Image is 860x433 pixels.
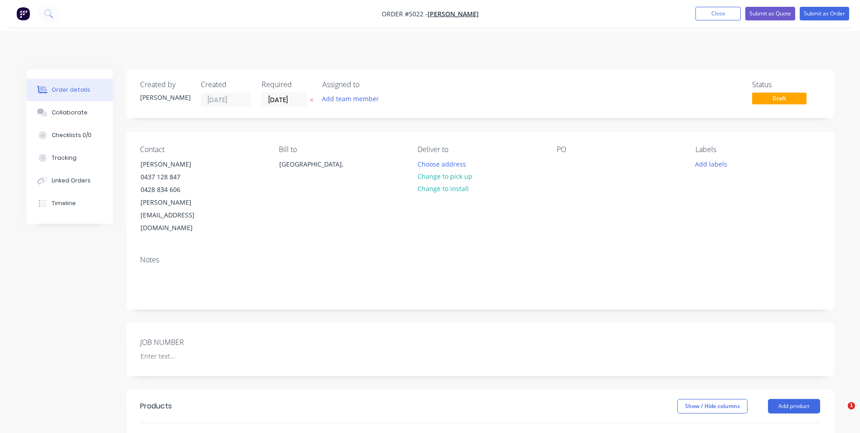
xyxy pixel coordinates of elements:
[140,80,190,89] div: Created by
[829,402,851,424] iframe: Intercom live chat
[272,157,362,187] div: [GEOGRAPHIC_DATA],
[317,93,384,105] button: Add team member
[52,199,76,207] div: Timeline
[848,402,855,409] span: 1
[140,145,264,154] div: Contact
[141,196,216,234] div: [PERSON_NAME][EMAIL_ADDRESS][DOMAIN_NAME]
[752,80,820,89] div: Status
[279,158,355,171] div: [GEOGRAPHIC_DATA],
[695,145,820,154] div: Labels
[322,80,413,89] div: Assigned to
[141,158,216,171] div: [PERSON_NAME]
[27,101,113,124] button: Collaborate
[557,145,681,154] div: PO
[201,80,251,89] div: Created
[141,183,216,196] div: 0428 834 606
[52,131,92,139] div: Checklists 0/0
[27,169,113,192] button: Linked Orders
[27,124,113,147] button: Checklists 0/0
[52,154,77,162] div: Tracking
[140,401,172,412] div: Products
[418,145,542,154] div: Deliver to
[752,93,807,104] span: Draft
[27,79,113,101] button: Order details
[141,171,216,183] div: 0437 128 847
[140,93,190,102] div: [PERSON_NAME]
[413,157,471,170] button: Choose address
[52,108,87,117] div: Collaborate
[677,399,748,413] button: Show / Hide columns
[413,182,473,195] button: Change to install
[690,157,732,170] button: Add labels
[140,337,253,348] label: JOB NUMBER
[768,399,820,413] button: Add product
[140,256,820,264] div: Notes
[27,192,113,215] button: Timeline
[279,145,403,154] div: Bill to
[27,147,113,169] button: Tracking
[322,93,384,105] button: Add team member
[133,157,224,235] div: [PERSON_NAME]0437 128 8470428 834 606[PERSON_NAME][EMAIL_ADDRESS][DOMAIN_NAME]
[262,80,311,89] div: Required
[413,170,477,182] button: Change to pick up
[52,86,90,94] div: Order details
[52,177,91,185] div: Linked Orders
